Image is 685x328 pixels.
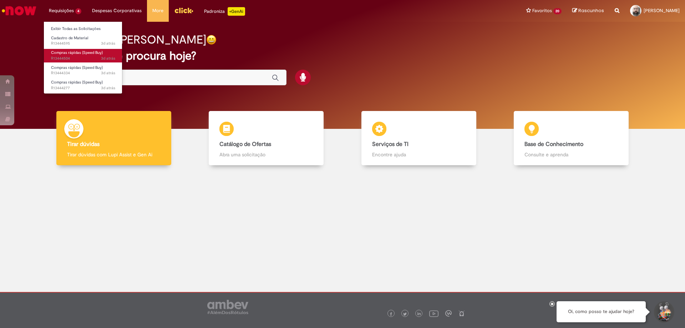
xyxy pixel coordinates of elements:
[532,7,552,14] span: Favoritos
[553,8,562,14] span: 20
[62,34,206,46] h2: Boa tarde, [PERSON_NAME]
[92,7,142,14] span: Despesas Corporativas
[174,5,193,16] img: click_logo_yellow_360x200.png
[342,111,495,166] a: Serviços de TI Encontre ajuda
[101,56,115,61] span: 3d atrás
[51,80,103,85] span: Compras rápidas (Speed Buy)
[51,85,115,91] span: R13444277
[44,25,122,33] a: Exibir Todas as Solicitações
[206,35,217,45] img: happy-face.png
[67,141,100,148] b: Tirar dúvidas
[644,7,680,14] span: [PERSON_NAME]
[458,310,465,317] img: logo_footer_naosei.png
[37,111,190,166] a: Tirar dúvidas Tirar dúvidas com Lupi Assist e Gen Ai
[653,301,674,323] button: Iniciar Conversa de Suporte
[101,85,115,91] time: 25/08/2025 13:34:18
[101,41,115,46] span: 3d atrás
[101,70,115,76] span: 3d atrás
[578,7,604,14] span: Rascunhos
[219,141,271,148] b: Catálogo de Ofertas
[207,300,248,314] img: logo_footer_ambev_rotulo_gray.png
[49,7,74,14] span: Requisições
[51,35,88,41] span: Cadastro de Material
[44,34,122,47] a: Aberto R13444595 : Cadastro de Material
[219,151,313,158] p: Abra uma solicitação
[51,70,115,76] span: R13444334
[228,7,245,16] p: +GenAi
[190,111,343,166] a: Catálogo de Ofertas Abra uma solicitação
[372,141,409,148] b: Serviços de TI
[101,41,115,46] time: 25/08/2025 14:29:40
[204,7,245,16] div: Padroniza
[152,7,163,14] span: More
[75,8,81,14] span: 4
[445,310,452,317] img: logo_footer_workplace.png
[44,49,122,62] a: Aberto R13444504 : Compras rápidas (Speed Buy)
[417,312,421,316] img: logo_footer_linkedin.png
[51,65,103,70] span: Compras rápidas (Speed Buy)
[51,56,115,61] span: R13444504
[44,64,122,77] a: Aberto R13444334 : Compras rápidas (Speed Buy)
[429,309,438,318] img: logo_footer_youtube.png
[51,41,115,46] span: R13444595
[51,50,103,55] span: Compras rápidas (Speed Buy)
[101,70,115,76] time: 25/08/2025 13:45:51
[495,111,648,166] a: Base de Conhecimento Consulte e aprenda
[572,7,604,14] a: Rascunhos
[44,79,122,92] a: Aberto R13444277 : Compras rápidas (Speed Buy)
[44,21,122,94] ul: Requisições
[389,312,393,316] img: logo_footer_facebook.png
[557,301,646,322] div: Oi, como posso te ajudar hoje?
[101,56,115,61] time: 25/08/2025 14:17:50
[101,85,115,91] span: 3d atrás
[403,312,407,316] img: logo_footer_twitter.png
[67,151,161,158] p: Tirar dúvidas com Lupi Assist e Gen Ai
[372,151,466,158] p: Encontre ajuda
[1,4,37,18] img: ServiceNow
[62,50,624,62] h2: O que você procura hoje?
[524,151,618,158] p: Consulte e aprenda
[524,141,583,148] b: Base de Conhecimento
